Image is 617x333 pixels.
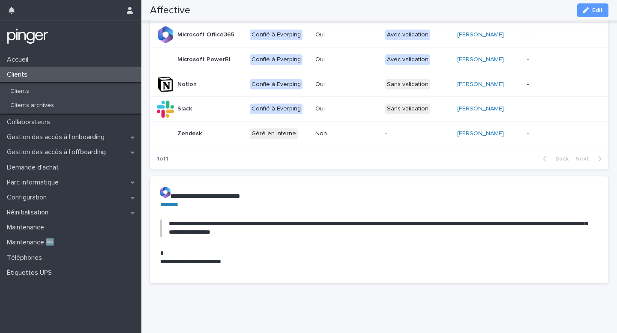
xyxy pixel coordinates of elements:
h2: Affective [150,4,190,17]
p: Collaborateurs [3,118,57,126]
a: [PERSON_NAME] [457,81,504,88]
p: Clients archivés [3,102,61,109]
button: Edit [577,3,608,17]
tr: Microsoft PowerBIConfié à EverpingOuiAvec validation[PERSON_NAME] - [150,47,608,72]
img: mTgBEunGTSyRkCgitkcU [7,28,48,45]
a: [PERSON_NAME] [457,31,504,39]
img: Z [160,187,171,198]
p: Oui [315,105,378,113]
div: Avec validation [385,54,430,65]
a: [PERSON_NAME] [457,130,504,137]
div: Sans validation [385,104,430,114]
p: - [527,81,595,88]
div: Confié à Everping [250,79,303,90]
p: Notion [177,81,197,88]
p: Clients [3,88,36,95]
p: Oui [315,81,378,88]
p: Non [315,130,378,137]
div: Sans validation [385,79,430,90]
p: - [527,31,595,39]
p: Microsoft Office365 [177,31,234,39]
p: Configuration [3,193,54,202]
p: Microsoft PowerBI [177,56,231,63]
tr: ZendeskGéré en interneNon-[PERSON_NAME] - [150,122,608,146]
div: Confié à Everping [250,104,303,114]
p: Gestion des accès à l’offboarding [3,148,113,156]
p: Téléphones [3,254,49,262]
p: Clients [3,71,34,79]
p: Étiquettes UPS [3,269,59,277]
tr: SlackConfié à EverpingOuiSans validation[PERSON_NAME] - [150,97,608,122]
div: Confié à Everping [250,54,303,65]
a: [PERSON_NAME] [457,105,504,113]
p: 1 of 1 [150,149,175,169]
p: Zendesk [177,130,202,137]
p: Réinitialisation [3,208,55,217]
p: Oui [315,56,378,63]
p: Oui [315,31,378,39]
div: Confié à Everping [250,30,303,40]
p: Parc informatique [3,178,66,187]
p: - [527,56,595,63]
p: Slack [177,105,192,113]
div: Géré en interne [250,128,298,139]
p: Maintenance [3,223,51,232]
div: Avec validation [385,30,430,40]
span: Back [550,156,569,162]
p: - [527,130,595,137]
p: Maintenance 🆕 [3,238,61,247]
p: Gestion des accès à l’onboarding [3,133,111,141]
p: - [385,130,450,137]
p: Demande d'achat [3,164,66,172]
tr: NotionConfié à EverpingOuiSans validation[PERSON_NAME] - [150,72,608,97]
button: Next [572,155,608,163]
span: Next [575,156,594,162]
p: Accueil [3,56,35,64]
p: - [527,105,595,113]
button: Back [536,155,572,163]
span: Edit [592,7,603,13]
tr: Microsoft Office365Confié à EverpingOuiAvec validation[PERSON_NAME] - [150,22,608,47]
a: [PERSON_NAME] [457,56,504,63]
